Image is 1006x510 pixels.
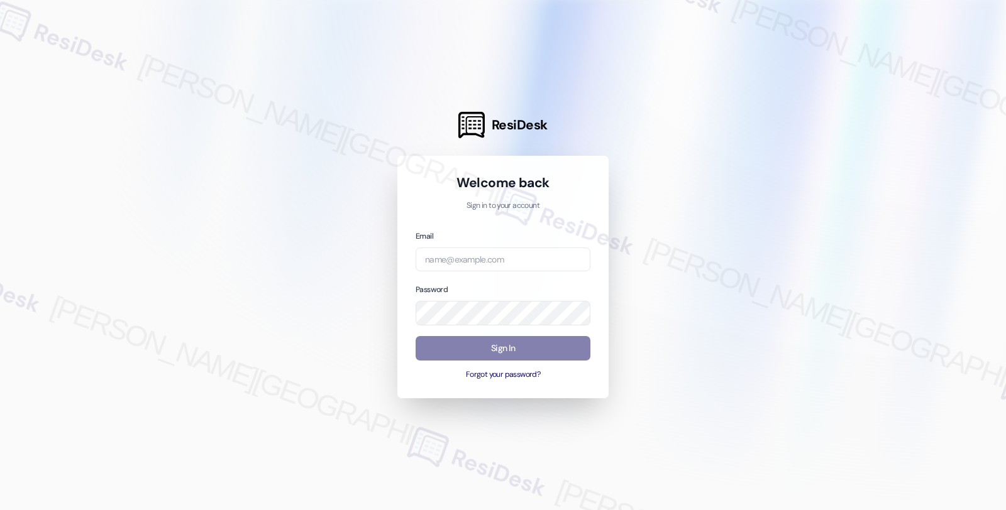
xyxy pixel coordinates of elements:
[416,369,590,381] button: Forgot your password?
[416,285,448,295] label: Password
[416,174,590,192] h1: Welcome back
[416,247,590,272] input: name@example.com
[492,116,548,134] span: ResiDesk
[416,200,590,212] p: Sign in to your account
[416,231,433,241] label: Email
[416,336,590,361] button: Sign In
[458,112,485,138] img: ResiDesk Logo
